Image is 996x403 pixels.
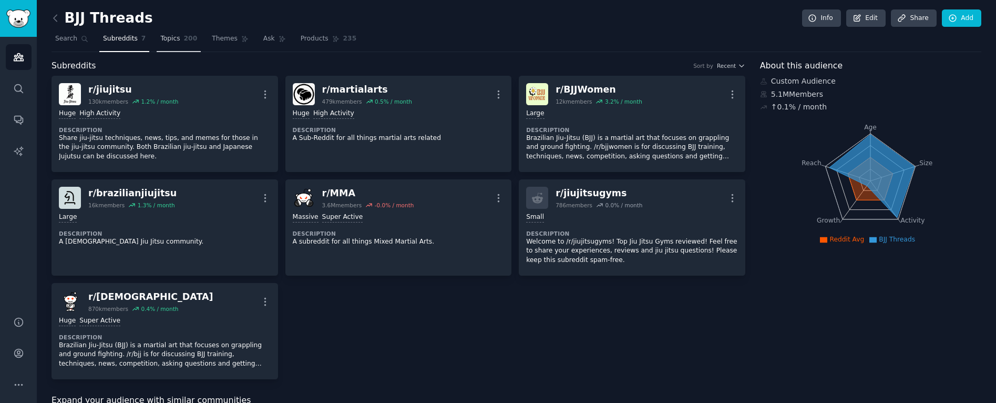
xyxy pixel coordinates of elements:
a: martialartsr/martialarts479kmembers0.5% / monthHugeHigh ActivityDescriptionA Sub-Reddit for all t... [285,76,512,172]
span: Products [301,34,328,44]
a: brazilianjiujitsur/brazilianjiujitsu16kmembers1.3% / monthLargeDescriptionA [DEMOGRAPHIC_DATA] Ji... [52,179,278,276]
tspan: Growth [817,217,840,224]
div: r/ [DEMOGRAPHIC_DATA] [88,290,213,304]
span: Search [55,34,77,44]
div: r/ brazilianjiujitsu [88,187,177,200]
p: A Sub-Reddit for all things martial arts related [293,134,505,143]
img: brazilianjiujitsu [59,187,81,209]
a: Themes [208,31,252,52]
a: bjjr/[DEMOGRAPHIC_DATA]870kmembers0.4% / monthHugeSuper ActiveDescriptionBrazilian Jiu-Jitsu (BJJ... [52,283,278,379]
span: BJJ Threads [879,236,915,243]
div: ↑ 0.1 % / month [771,102,827,113]
span: Reddit Avg [829,236,864,243]
div: Custom Audience [760,76,981,87]
dt: Description [293,126,505,134]
p: Brazilian Jiu-Jitsu (BJJ) is a martial art that focuses on grappling and ground fighting. /r/bjj ... [59,341,271,369]
tspan: Activity [900,217,925,224]
div: High Activity [79,109,120,119]
span: Ask [263,34,275,44]
div: Massive [293,213,319,223]
a: Topics200 [157,31,201,52]
div: Huge [59,109,76,119]
p: Share jiu-jitsu techniques, news, tips, and memes for those in the jiu-jitsu community. Both Braz... [59,134,271,162]
dt: Description [59,126,271,134]
div: Small [526,213,544,223]
div: r/ martialarts [322,83,412,96]
img: bjj [59,290,81,313]
div: 130k members [88,98,128,105]
a: Add [942,9,981,27]
div: r/ BJJWomen [556,83,642,96]
span: Recent [717,62,736,69]
div: 1.2 % / month [141,98,178,105]
div: -0.0 % / month [375,201,414,209]
p: Brazilian Jiu-Jitsu (BJJ) is a martial art that focuses on grappling and ground fighting. /r/bjjw... [526,134,738,162]
div: 5.1M Members [760,89,981,100]
button: Recent [717,62,745,69]
div: 479k members [322,98,362,105]
span: 235 [343,34,357,44]
span: Themes [212,34,238,44]
div: 3.6M members [322,201,362,209]
tspan: Reach [802,159,822,166]
a: Edit [846,9,886,27]
div: Large [526,109,544,119]
div: 0.0 % / month [605,201,643,209]
div: r/ jiujitsugyms [556,187,642,200]
div: r/ MMA [322,187,414,200]
dt: Description [293,230,505,237]
a: Subreddits7 [99,31,149,52]
tspan: Age [864,124,877,131]
a: BJJWomenr/BJJWomen12kmembers3.2% / monthLargeDescriptionBrazilian Jiu-Jitsu (BJJ) is a martial ar... [519,76,745,172]
dt: Description [526,126,738,134]
img: martialarts [293,83,315,105]
span: About this audience [760,59,843,73]
div: 0.5 % / month [375,98,412,105]
a: MMAr/MMA3.6Mmembers-0.0% / monthMassiveSuper ActiveDescriptionA subreddit for all things Mixed Ma... [285,179,512,276]
span: Subreddits [52,59,96,73]
div: 3.2 % / month [605,98,642,105]
p: Welcome to /r/jiujitsugyms! Top Jiu Jitsu Gyms reviewed! Feel free to share your experiences, rev... [526,237,738,265]
a: Info [802,9,841,27]
p: A subreddit for all things Mixed Martial Arts. [293,237,505,247]
dt: Description [526,230,738,237]
a: Share [891,9,936,27]
div: Sort by [693,62,713,69]
tspan: Size [919,159,932,166]
a: Products235 [297,31,360,52]
div: Huge [293,109,310,119]
div: 12k members [556,98,592,105]
p: A [DEMOGRAPHIC_DATA] Jiu Jitsu community. [59,237,271,247]
div: 16k members [88,201,125,209]
dt: Description [59,230,271,237]
span: Topics [160,34,180,44]
span: 200 [184,34,198,44]
a: r/jiujitsugyms786members0.0% / monthSmallDescriptionWelcome to /r/jiujitsugyms! Top Jiu Jitsu Gym... [519,179,745,276]
div: Large [59,213,77,223]
div: 786 members [556,201,592,209]
div: r/ jiujitsu [88,83,178,96]
img: BJJWomen [526,83,548,105]
div: High Activity [313,109,354,119]
div: 0.4 % / month [141,305,178,313]
img: jiujitsu [59,83,81,105]
a: jiujitsur/jiujitsu130kmembers1.2% / monthHugeHigh ActivityDescriptionShare jiu-jitsu techniques, ... [52,76,278,172]
h2: BJJ Threads [52,10,153,27]
div: Super Active [79,316,120,326]
div: Huge [59,316,76,326]
span: Subreddits [103,34,138,44]
span: 7 [141,34,146,44]
dt: Description [59,334,271,341]
img: GummySearch logo [6,9,30,28]
div: 870k members [88,305,128,313]
img: MMA [293,187,315,209]
div: Super Active [322,213,363,223]
a: Ask [260,31,290,52]
a: Search [52,31,92,52]
div: 1.3 % / month [138,201,175,209]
